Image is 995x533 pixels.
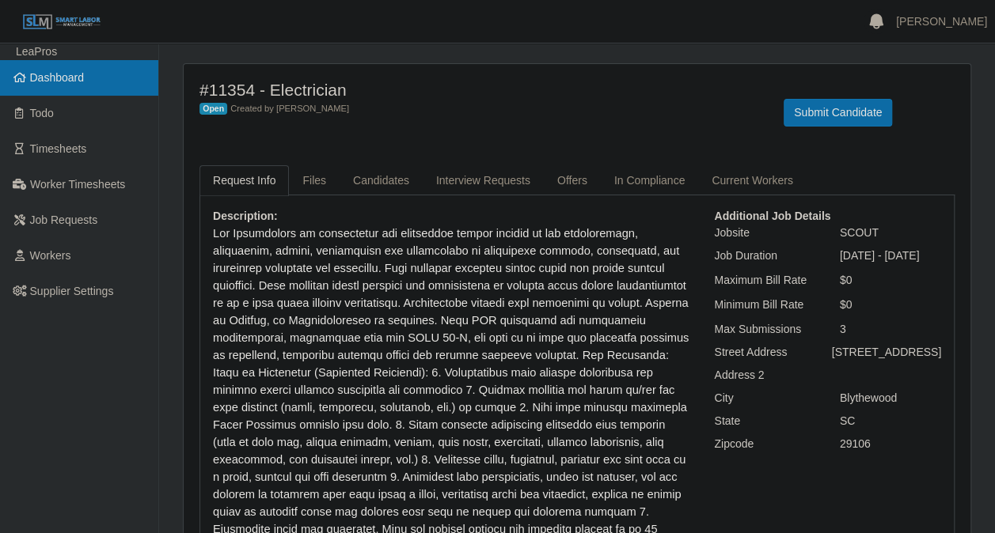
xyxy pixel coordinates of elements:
a: Files [289,165,340,196]
span: Dashboard [30,71,85,84]
span: Todo [30,107,54,119]
div: [DATE] - [DATE] [828,248,953,264]
a: Current Workers [698,165,806,196]
div: $0 [828,272,953,289]
div: $0 [828,297,953,313]
span: Job Requests [30,214,98,226]
span: Workers [30,249,71,262]
div: Max Submissions [702,321,827,338]
a: In Compliance [601,165,699,196]
div: Zipcode [702,436,827,452]
div: Maximum Bill Rate [702,272,827,289]
a: Interview Requests [423,165,544,196]
button: Submit Candidate [784,99,892,127]
h4: #11354 - Electrician [199,80,760,100]
div: Address 2 [702,367,827,384]
div: 3 [828,321,953,338]
a: [PERSON_NAME] [896,13,987,30]
a: Request Info [199,165,289,196]
div: 29106 [828,436,953,452]
span: Supplier Settings [30,285,114,297]
div: [STREET_ADDRESS] [820,344,953,361]
div: Blythewood [828,390,953,406]
div: Jobsite [702,225,827,241]
span: Open [199,103,227,115]
span: Timesheets [30,142,87,155]
b: Additional Job Details [714,210,830,222]
div: State [702,413,827,429]
span: Created by [PERSON_NAME] [230,104,349,113]
div: City [702,390,827,406]
b: Description: [213,210,278,222]
a: Candidates [340,165,423,196]
img: SLM Logo [22,13,101,31]
div: SCOUT [828,225,953,241]
div: SC [828,413,953,429]
div: Minimum Bill Rate [702,297,827,313]
a: Offers [544,165,601,196]
span: Worker Timesheets [30,178,125,191]
span: LeaPros [16,45,57,58]
div: Street Address [702,344,819,361]
div: Job Duration [702,248,827,264]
